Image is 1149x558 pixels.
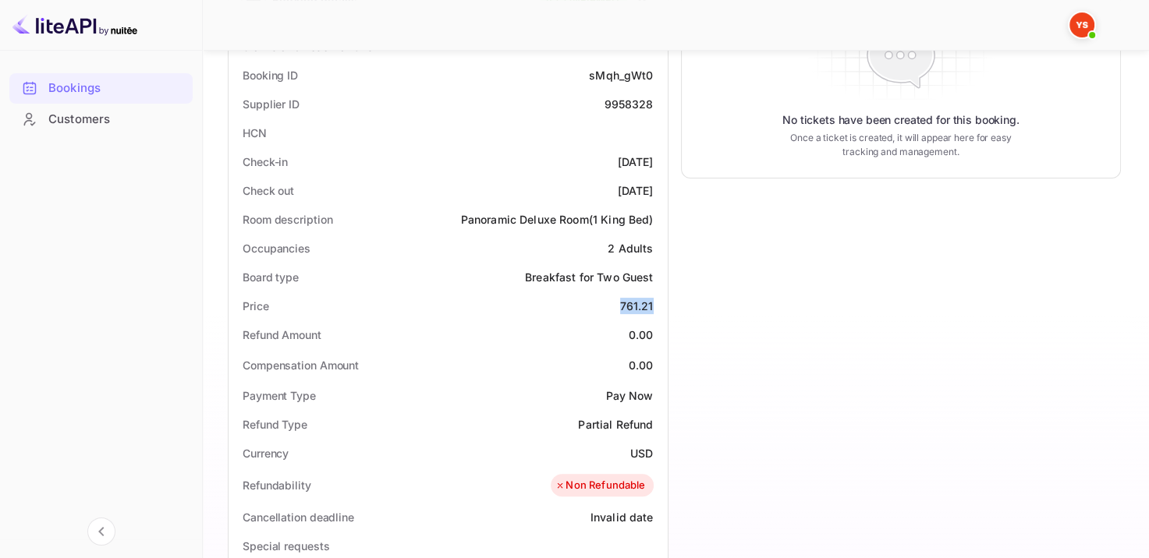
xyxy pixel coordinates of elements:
div: Currency [243,445,289,461]
a: Bookings [9,73,193,102]
div: Breakfast for Two Guest [525,269,653,285]
div: Non Refundable [555,478,645,493]
a: Customers [9,104,193,133]
div: Bookings [48,79,185,97]
div: [DATE] [618,154,654,170]
div: USD [630,445,653,461]
div: Supplier ID [243,96,300,112]
div: Compensation Amount [243,357,359,373]
p: No tickets have been created for this booking. [782,112,1020,128]
div: Check-in [243,154,288,170]
div: Invalid date [590,509,654,525]
div: Price [243,298,269,314]
div: Room description [243,211,332,228]
img: Yandex Support [1069,12,1094,37]
div: Customers [9,104,193,135]
div: Pay Now [605,387,653,404]
div: 761.21 [620,298,654,314]
div: 0.00 [629,327,654,343]
div: Refund Type [243,416,307,433]
div: Board type [243,269,299,285]
div: Refundability [243,477,311,493]
div: sMqh_gWt0 [589,67,653,83]
div: [DATE] [618,182,654,199]
div: Panoramic Deluxe Room(1 King Bed) [461,211,654,228]
div: HCN [243,125,267,141]
div: 9958328 [604,96,653,112]
div: 0.00 [629,357,654,373]
button: Collapse navigation [87,517,115,546]
div: Payment Type [243,387,316,404]
img: LiteAPI logo [12,12,137,37]
div: 2 Adults [608,240,653,256]
div: Cancellation deadline [243,509,354,525]
div: Customers [48,111,185,129]
div: Bookings [9,73,193,104]
div: Check out [243,182,294,199]
p: Once a ticket is created, it will appear here for easy tracking and management. [783,131,1018,159]
div: Partial Refund [578,416,653,433]
div: Booking ID [243,67,298,83]
div: Special requests [243,538,329,554]
div: Occupancies [243,240,310,256]
div: Refund Amount [243,327,321,343]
